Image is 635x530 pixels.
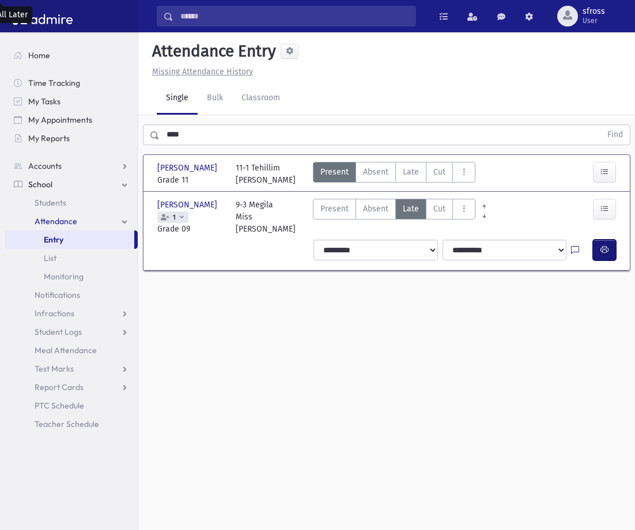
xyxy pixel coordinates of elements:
[5,378,138,396] a: Report Cards
[35,198,66,208] span: Students
[35,382,84,392] span: Report Cards
[5,74,138,92] a: Time Tracking
[35,290,80,300] span: Notifications
[5,396,138,415] a: PTC Schedule
[35,400,84,411] span: PTC Schedule
[313,199,475,235] div: AttTypes
[232,82,289,115] a: Classroom
[5,230,134,249] a: Entry
[583,7,605,16] span: sfross
[28,133,70,143] span: My Reports
[5,341,138,359] a: Meal Attendance
[157,174,224,186] span: Grade 11
[28,96,61,107] span: My Tasks
[28,78,80,88] span: Time Tracking
[35,327,82,337] span: Student Logs
[44,271,84,282] span: Monitoring
[28,115,92,125] span: My Appointments
[363,166,388,178] span: Absent
[403,166,419,178] span: Late
[600,125,630,145] button: Find
[320,166,349,178] span: Present
[5,129,138,147] a: My Reports
[157,162,220,174] span: [PERSON_NAME]
[5,323,138,341] a: Student Logs
[35,216,77,226] span: Attendance
[44,234,63,245] span: Entry
[236,199,303,235] div: 9-3 Megila Miss [PERSON_NAME]
[5,175,138,194] a: School
[5,111,138,129] a: My Appointments
[5,267,138,286] a: Monitoring
[5,212,138,230] a: Attendance
[44,253,56,263] span: List
[9,5,75,28] img: AdmirePro
[35,308,74,319] span: Infractions
[313,162,475,186] div: AttTypes
[35,345,97,355] span: Meal Attendance
[5,359,138,378] a: Test Marks
[5,286,138,304] a: Notifications
[157,223,224,235] span: Grade 09
[148,67,253,77] a: Missing Attendance History
[35,419,99,429] span: Teacher Schedule
[5,249,138,267] a: List
[198,82,232,115] a: Bulk
[35,364,74,374] span: Test Marks
[433,203,445,215] span: Cut
[5,194,138,212] a: Students
[5,415,138,433] a: Teacher Schedule
[433,166,445,178] span: Cut
[5,304,138,323] a: Infractions
[5,46,138,65] a: Home
[171,214,178,221] span: 1
[152,67,253,77] u: Missing Attendance History
[28,161,62,171] span: Accounts
[363,203,388,215] span: Absent
[148,41,276,61] h5: Attendance Entry
[583,16,605,25] span: User
[320,203,349,215] span: Present
[403,203,419,215] span: Late
[5,92,138,111] a: My Tasks
[236,162,296,186] div: 11-1 Tehillim [PERSON_NAME]
[157,82,198,115] a: Single
[28,50,50,60] span: Home
[157,199,220,211] span: [PERSON_NAME]
[28,179,52,190] span: School
[5,157,138,175] a: Accounts
[173,6,415,26] input: Search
